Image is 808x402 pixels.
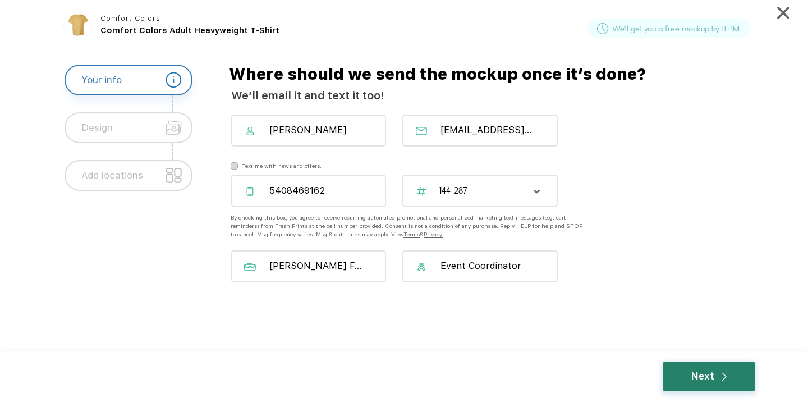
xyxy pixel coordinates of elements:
[439,124,535,135] input: Email
[268,260,364,271] input: Business
[597,23,608,34] img: clock_circular_outline.svg
[268,124,364,135] input: Full Name
[439,260,535,271] input: Your title
[81,66,122,94] div: Your info
[100,25,279,35] span: Comfort Colors Adult Heavyweight T-Shirt
[691,369,727,384] div: Next
[166,72,182,88] img: information_selected.svg
[81,161,143,190] div: Add locations
[231,213,587,239] div: By checking this box, you agree to receive recurring automated promotional and personalized marke...
[244,127,255,136] img: your_name.svg
[416,263,427,272] img: your_title.svg
[100,15,198,24] div: Comfort Colors
[439,185,530,196] label: 144-287
[242,161,322,168] label: Text me with news and offers.
[416,187,427,196] img: your_number.svg
[244,187,255,196] img: your_phone.svg
[416,127,427,136] img: your_email.svg
[268,184,364,195] input: Phone
[166,167,182,184] img: location_unselected.svg
[403,231,420,238] span: Terms
[231,89,384,103] label: We’ll email it and text it too!
[66,13,90,36] img: e37cb461-c6db-4545-83cd-d4abe774c5d1
[424,231,443,238] span: Privacy.
[244,263,255,272] img: your_business.svg
[81,113,113,142] div: Design
[612,22,741,30] label: We'll get you a free mockup by 11 PM.
[777,7,789,19] img: cancel.svg
[166,120,182,136] img: design_unselected.svg
[722,373,727,381] img: white_arrow.svg
[229,65,646,84] label: Where should we send the mockup once it’s done?
[534,190,540,194] img: your_dropdown.svg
